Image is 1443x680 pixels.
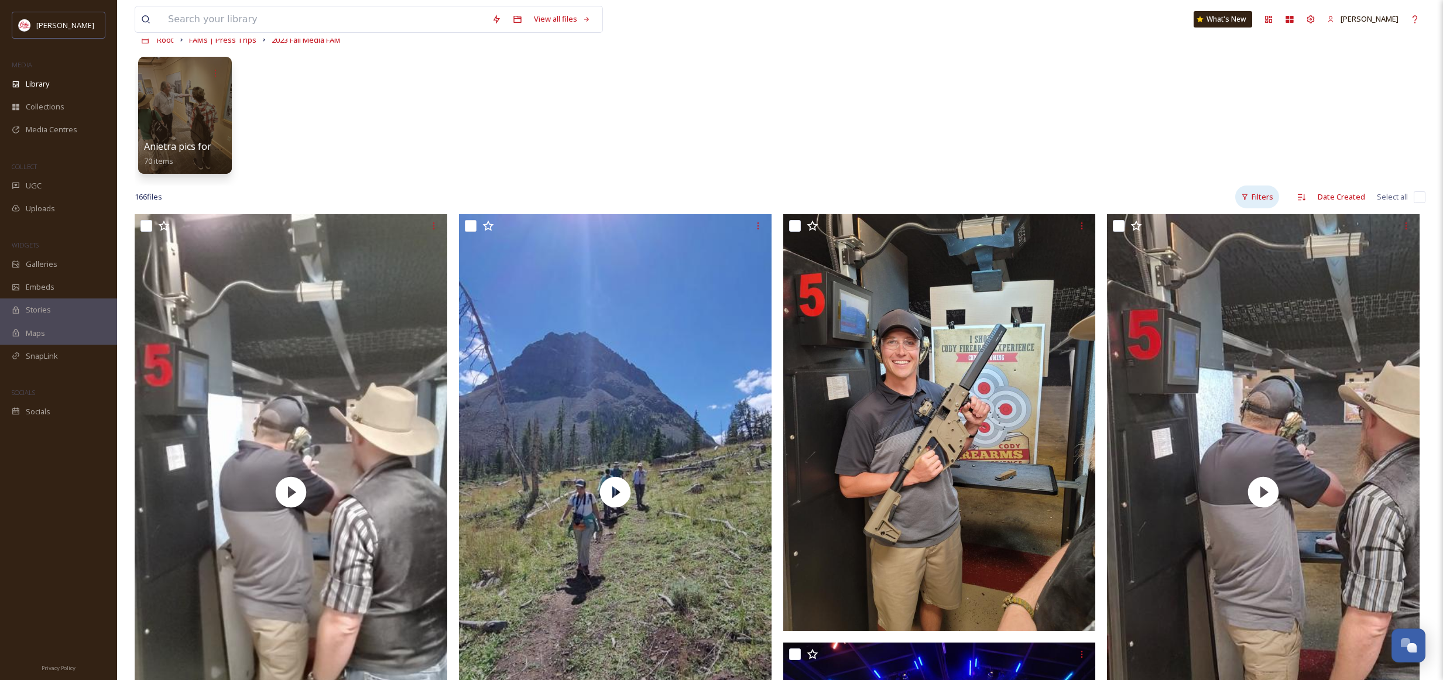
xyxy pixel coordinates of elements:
[1235,186,1279,208] div: Filters
[26,351,58,362] span: SnapLink
[26,281,54,293] span: Embeds
[26,328,45,339] span: Maps
[36,20,94,30] span: [PERSON_NAME]
[26,124,77,135] span: Media Centres
[1194,11,1252,28] a: What's New
[12,388,35,397] span: SOCIALS
[144,156,173,166] span: 70 items
[1321,8,1404,30] a: [PERSON_NAME]
[26,406,50,417] span: Socials
[272,35,341,45] span: 2023 Fall Media FAM
[12,241,39,249] span: WIDGETS
[1341,13,1399,24] span: [PERSON_NAME]
[26,203,55,214] span: Uploads
[26,304,51,315] span: Stories
[157,35,174,45] span: Root
[135,191,162,202] span: 166 file s
[144,140,241,153] span: Anietra pics for group
[144,141,241,166] a: Anietra pics for group70 items
[42,664,76,672] span: Privacy Policy
[19,19,30,31] img: images%20(1).png
[272,33,341,47] a: 2023 Fall Media FAM
[189,35,256,45] span: FAMs | Press Trips
[528,8,597,30] a: View all files
[26,259,57,270] span: Galleries
[1391,629,1425,662] button: Open Chat
[26,180,42,191] span: UGC
[1312,186,1371,208] div: Date Created
[189,33,256,47] a: FAMs | Press Trips
[26,78,49,90] span: Library
[12,162,37,171] span: COLLECT
[157,33,174,47] a: Root
[1377,191,1408,202] span: Select all
[42,660,76,674] a: Privacy Policy
[162,6,486,32] input: Search your library
[26,101,64,112] span: Collections
[12,60,32,69] span: MEDIA
[783,214,1096,631] img: 20230826_135620.jpg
